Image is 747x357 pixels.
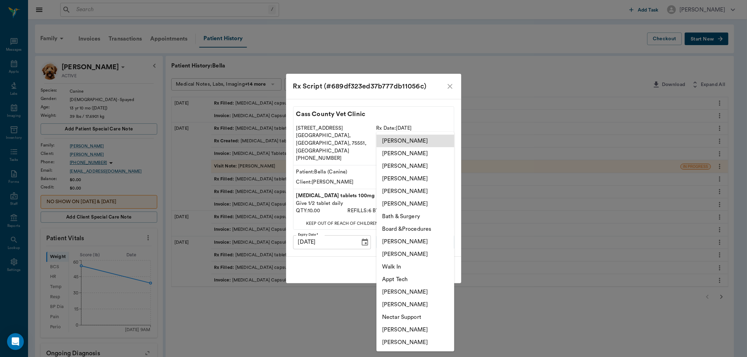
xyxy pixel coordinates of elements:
li: [PERSON_NAME] [376,160,454,172]
li: [PERSON_NAME] [376,172,454,185]
li: [PERSON_NAME] [376,147,454,160]
li: Board &Procedures [376,223,454,235]
li: [PERSON_NAME] [376,323,454,336]
li: [PERSON_NAME] [376,185,454,198]
li: [PERSON_NAME] [376,135,454,147]
li: Walk In [376,260,454,273]
li: [PERSON_NAME] [376,298,454,311]
li: [PERSON_NAME] [376,286,454,298]
li: [PERSON_NAME] [376,336,454,349]
li: [PERSON_NAME] [376,198,454,210]
li: [PERSON_NAME] [376,235,454,248]
li: Appt Tech [376,273,454,286]
li: Bath & Surgery [376,210,454,223]
li: [PERSON_NAME] [376,248,454,260]
div: Open Intercom Messenger [7,333,24,350]
li: Nectar Support [376,311,454,323]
